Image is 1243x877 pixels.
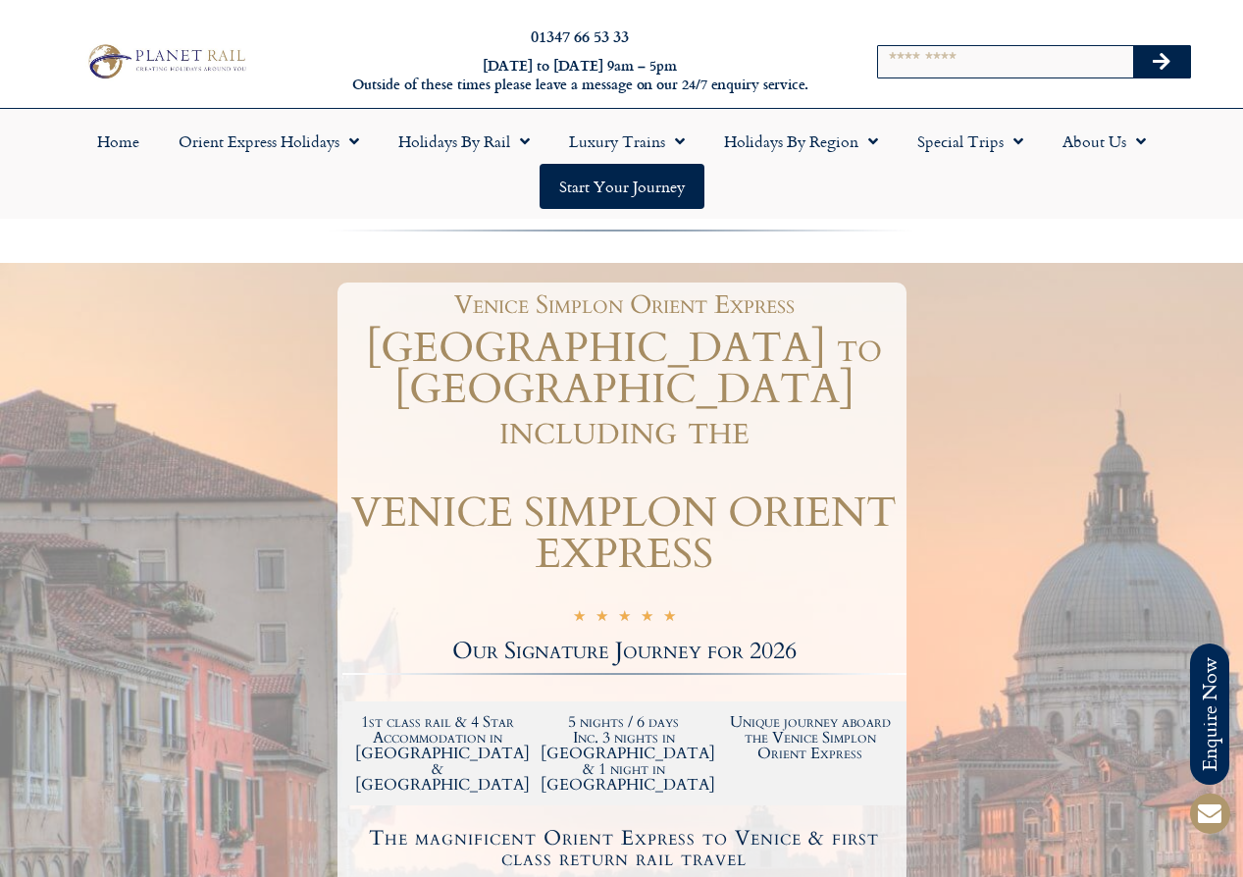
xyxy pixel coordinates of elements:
h2: Unique journey aboard the Venice Simplon Orient Express [727,714,894,761]
nav: Menu [10,119,1233,209]
a: 01347 66 53 33 [531,25,629,47]
a: Holidays by Region [704,119,898,164]
a: Special Trips [898,119,1043,164]
h2: Our Signature Journey for 2026 [342,640,906,663]
h4: The magnificent Orient Express to Venice & first class return rail travel [345,828,904,869]
i: ☆ [641,609,653,628]
h1: [GEOGRAPHIC_DATA] to [GEOGRAPHIC_DATA] including the VENICE SIMPLON ORIENT EXPRESS [342,328,906,575]
a: Orient Express Holidays [159,119,379,164]
a: Luxury Trains [549,119,704,164]
i: ☆ [573,609,586,628]
h2: 5 nights / 6 days Inc. 3 nights in [GEOGRAPHIC_DATA] & 1 night in [GEOGRAPHIC_DATA] [541,714,707,793]
a: About Us [1043,119,1165,164]
i: ☆ [618,609,631,628]
h1: Venice Simplon Orient Express [352,292,897,318]
a: Start your Journey [540,164,704,209]
h6: [DATE] to [DATE] 9am – 5pm Outside of these times please leave a message on our 24/7 enquiry serv... [337,57,824,93]
div: 5/5 [573,607,676,628]
h2: 1st class rail & 4 Star Accommodation in [GEOGRAPHIC_DATA] & [GEOGRAPHIC_DATA] [355,714,522,793]
i: ☆ [663,609,676,628]
img: Planet Rail Train Holidays Logo [81,40,251,81]
a: Holidays by Rail [379,119,549,164]
i: ☆ [596,609,608,628]
button: Search [1133,46,1190,77]
a: Home [78,119,159,164]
